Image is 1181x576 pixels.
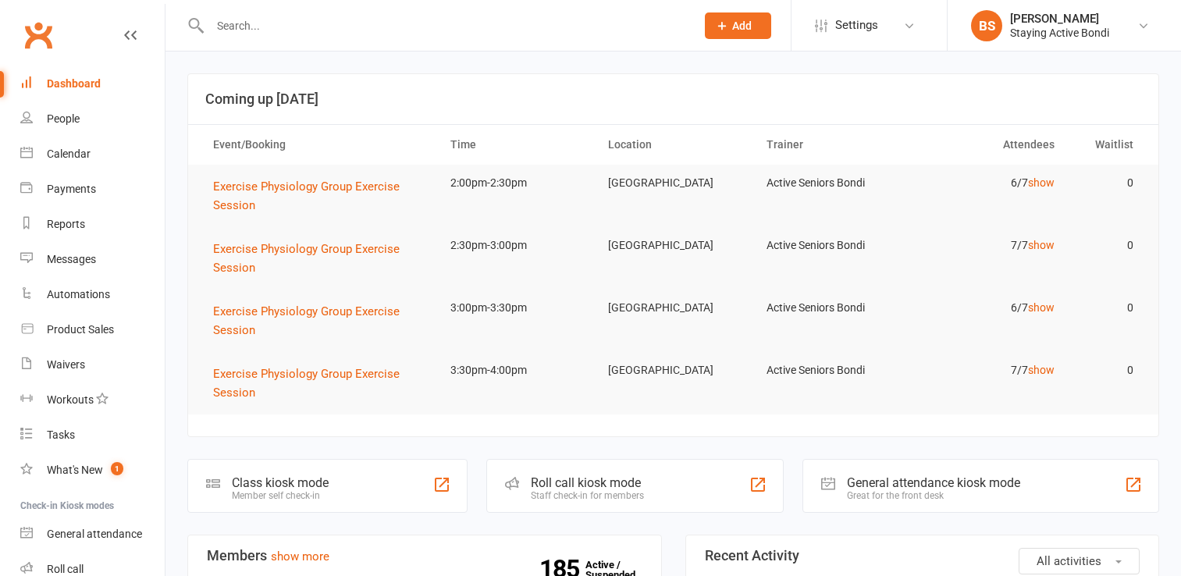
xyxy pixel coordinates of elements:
th: Attendees [910,125,1069,165]
div: People [47,112,80,125]
div: Great for the front desk [847,490,1020,501]
input: Search... [205,15,685,37]
span: All activities [1037,554,1101,568]
div: General attendance kiosk mode [847,475,1020,490]
td: 2:00pm-2:30pm [436,165,595,201]
td: 3:00pm-3:30pm [436,290,595,326]
a: Tasks [20,418,165,453]
span: Settings [835,8,878,43]
div: Reports [47,218,85,230]
td: [GEOGRAPHIC_DATA] [594,165,752,201]
a: Calendar [20,137,165,172]
a: Clubworx [19,16,58,55]
td: 0 [1069,165,1147,201]
div: BS [971,10,1002,41]
a: Product Sales [20,312,165,347]
a: Workouts [20,382,165,418]
td: 6/7 [910,290,1069,326]
h3: Coming up [DATE] [205,91,1141,107]
a: Waivers [20,347,165,382]
button: All activities [1019,548,1140,574]
a: Payments [20,172,165,207]
button: Exercise Physiology Group Exercise Session [213,240,422,277]
th: Time [436,125,595,165]
div: Calendar [47,148,91,160]
button: Add [705,12,771,39]
div: Messages [47,253,96,265]
button: Exercise Physiology Group Exercise Session [213,302,422,340]
td: 0 [1069,352,1147,389]
div: Staying Active Bondi [1010,26,1109,40]
div: Waivers [47,358,85,371]
div: Workouts [47,393,94,406]
a: show more [271,549,329,564]
div: General attendance [47,528,142,540]
a: Dashboard [20,66,165,101]
button: Exercise Physiology Group Exercise Session [213,364,422,402]
td: Active Seniors Bondi [752,165,911,201]
a: Messages [20,242,165,277]
th: Event/Booking [199,125,436,165]
a: Automations [20,277,165,312]
a: show [1028,364,1055,376]
div: Automations [47,288,110,300]
h3: Members [207,548,642,564]
th: Location [594,125,752,165]
td: Active Seniors Bondi [752,290,911,326]
div: Class kiosk mode [232,475,329,490]
td: [GEOGRAPHIC_DATA] [594,352,752,389]
div: Staff check-in for members [531,490,644,501]
td: [GEOGRAPHIC_DATA] [594,227,752,264]
a: General attendance kiosk mode [20,517,165,552]
span: Exercise Physiology Group Exercise Session [213,180,400,212]
div: Product Sales [47,323,114,336]
div: Roll call [47,563,84,575]
div: Dashboard [47,77,101,90]
th: Waitlist [1069,125,1147,165]
td: 3:30pm-4:00pm [436,352,595,389]
span: Exercise Physiology Group Exercise Session [213,367,400,400]
th: Trainer [752,125,911,165]
span: Exercise Physiology Group Exercise Session [213,242,400,275]
div: Member self check-in [232,490,329,501]
a: What's New1 [20,453,165,488]
td: Active Seniors Bondi [752,227,911,264]
a: People [20,101,165,137]
td: 6/7 [910,165,1069,201]
div: [PERSON_NAME] [1010,12,1109,26]
td: 2:30pm-3:00pm [436,227,595,264]
div: Payments [47,183,96,195]
td: Active Seniors Bondi [752,352,911,389]
div: What's New [47,464,103,476]
a: show [1028,239,1055,251]
a: show [1028,176,1055,189]
button: Exercise Physiology Group Exercise Session [213,177,422,215]
a: Reports [20,207,165,242]
h3: Recent Activity [705,548,1140,564]
span: 1 [111,462,123,475]
td: 0 [1069,227,1147,264]
td: 7/7 [910,352,1069,389]
div: Roll call kiosk mode [531,475,644,490]
td: [GEOGRAPHIC_DATA] [594,290,752,326]
td: 7/7 [910,227,1069,264]
span: Exercise Physiology Group Exercise Session [213,304,400,337]
div: Tasks [47,428,75,441]
a: show [1028,301,1055,314]
span: Add [732,20,752,32]
td: 0 [1069,290,1147,326]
